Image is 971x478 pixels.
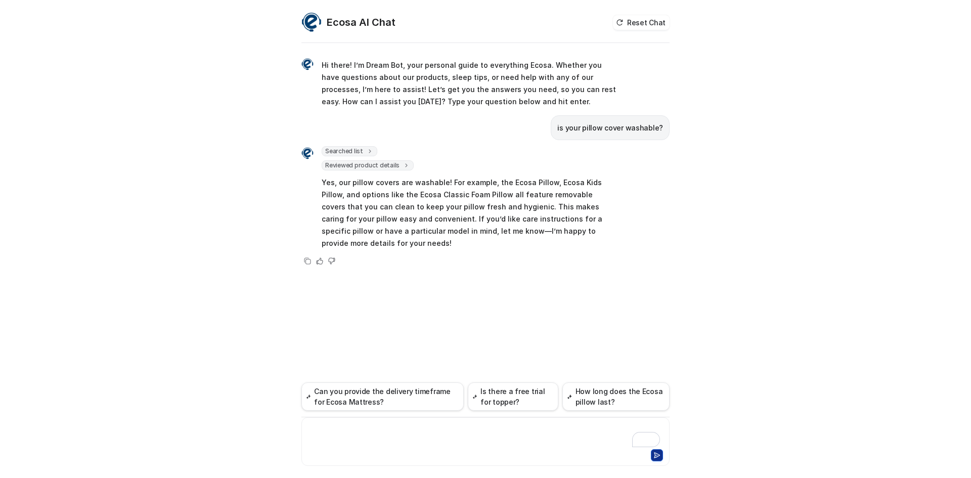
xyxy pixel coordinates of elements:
[468,382,558,411] button: Is there a free trial for topper?
[304,424,667,447] div: To enrich screen reader interactions, please activate Accessibility in Grammarly extension settings
[301,147,314,159] img: Widget
[301,58,314,70] img: Widget
[562,382,670,411] button: How long does the Ecosa pillow last?
[613,15,670,30] button: Reset Chat
[322,146,377,156] span: Searched list
[557,122,663,134] p: is your pillow cover washable?
[301,12,322,32] img: Widget
[327,15,395,29] h2: Ecosa AI Chat
[322,177,617,249] p: Yes, our pillow covers are washable! For example, the Ecosa Pillow, Ecosa Kids Pillow, and option...
[322,59,617,108] p: Hi there! I’m Dream Bot, your personal guide to everything Ecosa. Whether you have questions abou...
[301,382,464,411] button: Can you provide the delivery timeframe for Ecosa Mattress?
[322,160,414,170] span: Reviewed product details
